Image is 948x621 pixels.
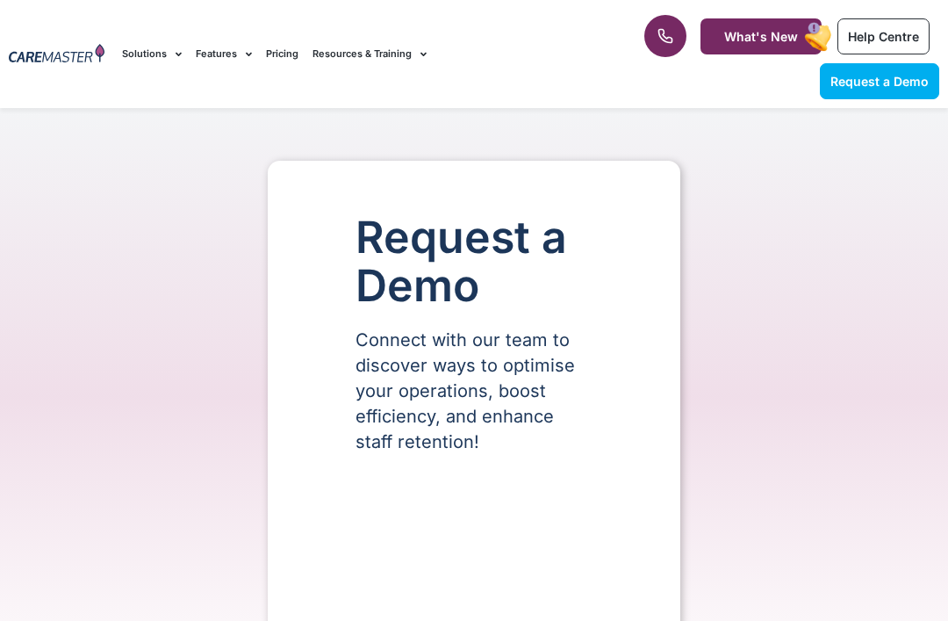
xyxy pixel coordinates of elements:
[122,25,604,83] nav: Menu
[830,74,929,89] span: Request a Demo
[700,18,822,54] a: What's New
[820,63,939,99] a: Request a Demo
[196,25,252,83] a: Features
[724,29,798,44] span: What's New
[9,44,104,65] img: CareMaster Logo
[355,213,592,310] h1: Request a Demo
[122,25,182,83] a: Solutions
[355,485,592,617] iframe: Form 0
[837,18,930,54] a: Help Centre
[848,29,919,44] span: Help Centre
[355,328,592,455] p: Connect with our team to discover ways to optimise your operations, boost efficiency, and enhance...
[312,25,427,83] a: Resources & Training
[266,25,298,83] a: Pricing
